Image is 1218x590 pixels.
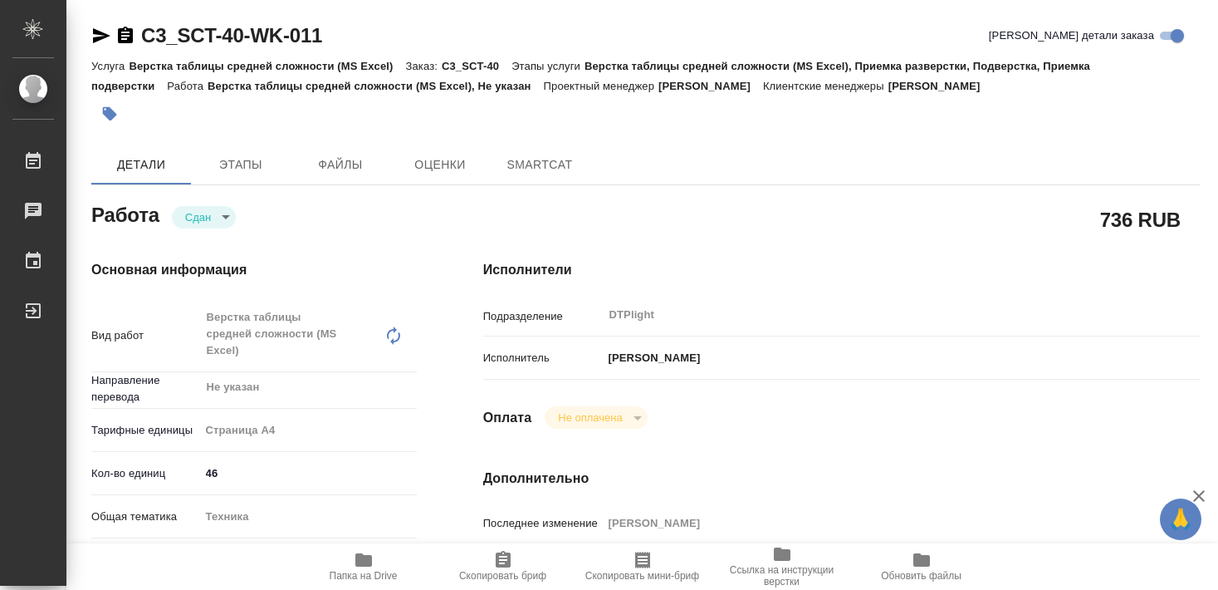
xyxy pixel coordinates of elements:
[91,60,129,72] p: Услуга
[101,155,181,175] span: Детали
[545,406,647,429] div: Сдан
[442,60,511,72] p: C3_SCT-40
[201,155,281,175] span: Этапы
[585,570,699,582] span: Скопировать мини-бриф
[989,27,1154,44] span: [PERSON_NAME] детали заказа
[483,469,1200,489] h4: Дополнительно
[1100,205,1181,234] h2: 736 RUB
[172,206,236,229] div: Сдан
[91,422,200,439] p: Тарифные единицы
[91,199,159,229] h2: Работа
[400,155,480,175] span: Оценки
[167,80,208,92] p: Работа
[881,570,961,582] span: Обновить файлы
[483,408,532,428] h4: Оплата
[91,327,200,344] p: Вид работ
[91,96,128,132] button: Добавить тэг
[129,60,405,72] p: Верстка таблицы средней сложности (MS Excel)
[888,80,993,92] p: [PERSON_NAME]
[91,372,200,406] p: Направление перевода
[141,24,322,47] a: C3_SCT-40-WK-011
[200,461,417,485] input: ✎ Введи что-нибудь
[115,26,135,46] button: Скопировать ссылку
[180,210,216,224] button: Сдан
[294,543,433,590] button: Папка на Drive
[722,564,842,588] span: Ссылка на инструкции верстки
[1167,502,1195,537] span: 🙏
[200,416,417,445] div: Страница А4
[433,543,573,590] button: Скопировать бриф
[483,260,1200,280] h4: Исполнители
[91,465,200,482] p: Кол-во единиц
[459,570,546,582] span: Скопировать бриф
[763,80,888,92] p: Клиентские менеджеры
[91,26,111,46] button: Скопировать ссылку для ЯМессенджера
[544,80,658,92] p: Проектный менеджер
[91,260,417,280] h4: Основная информация
[852,543,991,590] button: Обновить файлы
[91,60,1090,92] p: Верстка таблицы средней сложности (MS Excel), Приемка разверстки, Подверстка, Приемка подверстки
[483,350,603,366] p: Исполнитель
[483,308,603,325] p: Подразделение
[658,80,763,92] p: [PERSON_NAME]
[200,503,417,531] div: Техника
[330,570,398,582] span: Папка на Drive
[301,155,380,175] span: Файлы
[500,155,580,175] span: SmartCat
[91,509,200,525] p: Общая тематика
[712,543,852,590] button: Ссылка на инструкции верстки
[406,60,442,72] p: Заказ:
[603,350,701,366] p: [PERSON_NAME]
[208,80,544,92] p: Верстка таблицы средней сложности (MS Excel), Не указан
[553,411,627,425] button: Не оплачена
[573,543,712,590] button: Скопировать мини-бриф
[603,511,1140,535] input: Пустое поле
[483,515,603,532] p: Последнее изменение
[1160,499,1201,540] button: 🙏
[511,60,585,72] p: Этапы услуги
